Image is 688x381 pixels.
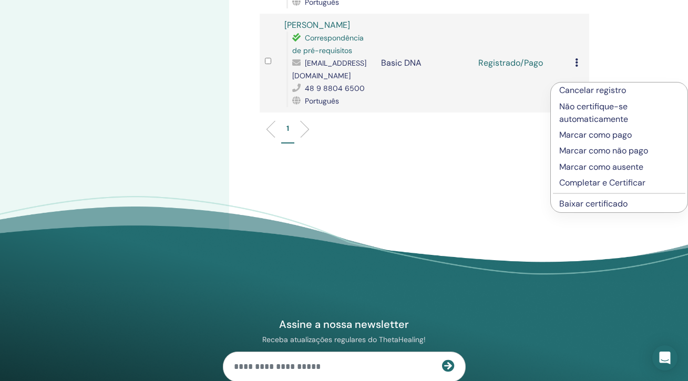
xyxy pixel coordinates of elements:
[559,161,679,173] p: Marcar como ausente
[652,345,677,370] div: Open Intercom Messenger
[559,129,679,141] p: Marcar como pago
[559,84,679,97] p: Cancelar registro
[559,177,679,189] p: Completar e Certificar
[559,100,679,126] p: Não certifique-se automaticamente
[284,19,350,30] a: [PERSON_NAME]
[559,145,679,157] p: Marcar como não pago
[292,58,366,80] span: [EMAIL_ADDRESS][DOMAIN_NAME]
[559,198,628,209] a: Baixar certificado
[286,123,289,134] p: 1
[376,14,473,112] td: Basic DNA
[305,96,339,106] span: Português
[223,335,466,344] p: Receba atualizações regulares do ThetaHealing!
[292,33,364,55] span: Correspondência de pré-requisitos
[305,84,365,93] span: 48 9 8804 6500
[223,317,466,331] h4: Assine a nossa newsletter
